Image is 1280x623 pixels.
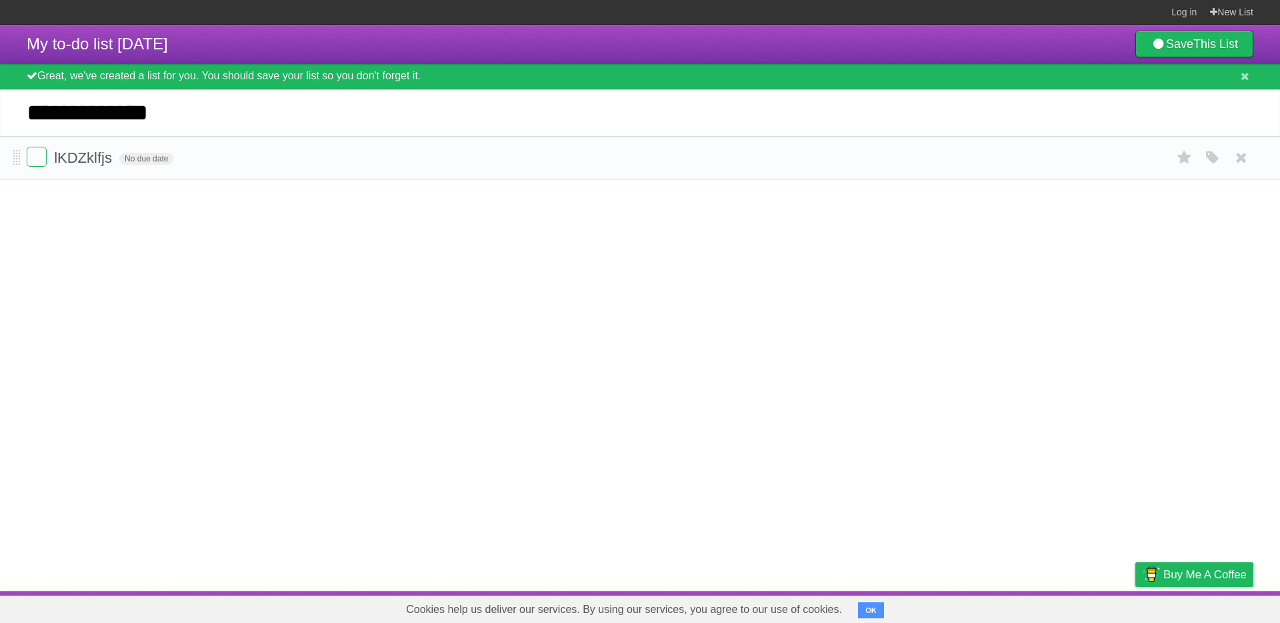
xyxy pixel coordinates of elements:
label: Done [27,147,47,167]
a: Developers [1002,594,1056,620]
a: Buy me a coffee [1135,562,1253,587]
img: Buy me a coffee [1142,563,1160,586]
b: This List [1193,37,1238,51]
label: Star task [1172,147,1197,169]
span: Cookies help us deliver our services. By using our services, you agree to our use of cookies. [393,596,855,623]
a: About [958,594,986,620]
a: Terms [1073,594,1102,620]
span: No due date [119,153,173,165]
a: Privacy [1118,594,1153,620]
span: Buy me a coffee [1163,563,1247,586]
button: OK [858,602,884,618]
span: My to-do list [DATE] [27,35,168,53]
a: SaveThis List [1135,31,1253,57]
a: Suggest a feature [1169,594,1253,620]
span: lKDZklfjs [54,149,115,166]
